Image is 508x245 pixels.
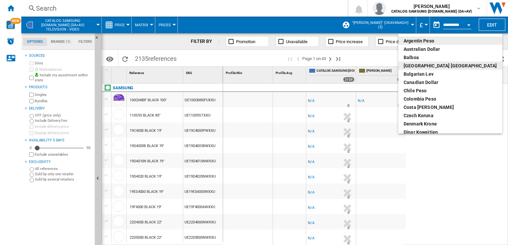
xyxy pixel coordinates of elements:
[404,38,497,44] div: Argentin Peso
[404,121,497,127] div: Denmark Krone
[404,71,497,77] div: Bulgarian lev
[404,87,497,94] div: Chile Peso
[404,129,497,135] div: dinar koweïtien
[404,62,497,69] div: [GEOGRAPHIC_DATA] [GEOGRAPHIC_DATA]
[404,96,497,102] div: Colombia Peso
[404,54,497,61] div: balboa
[404,79,497,86] div: Canadian Dollar
[404,112,497,119] div: Czech Koruna
[404,46,497,52] div: Australian Dollar
[404,104,497,111] div: Costa [PERSON_NAME]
